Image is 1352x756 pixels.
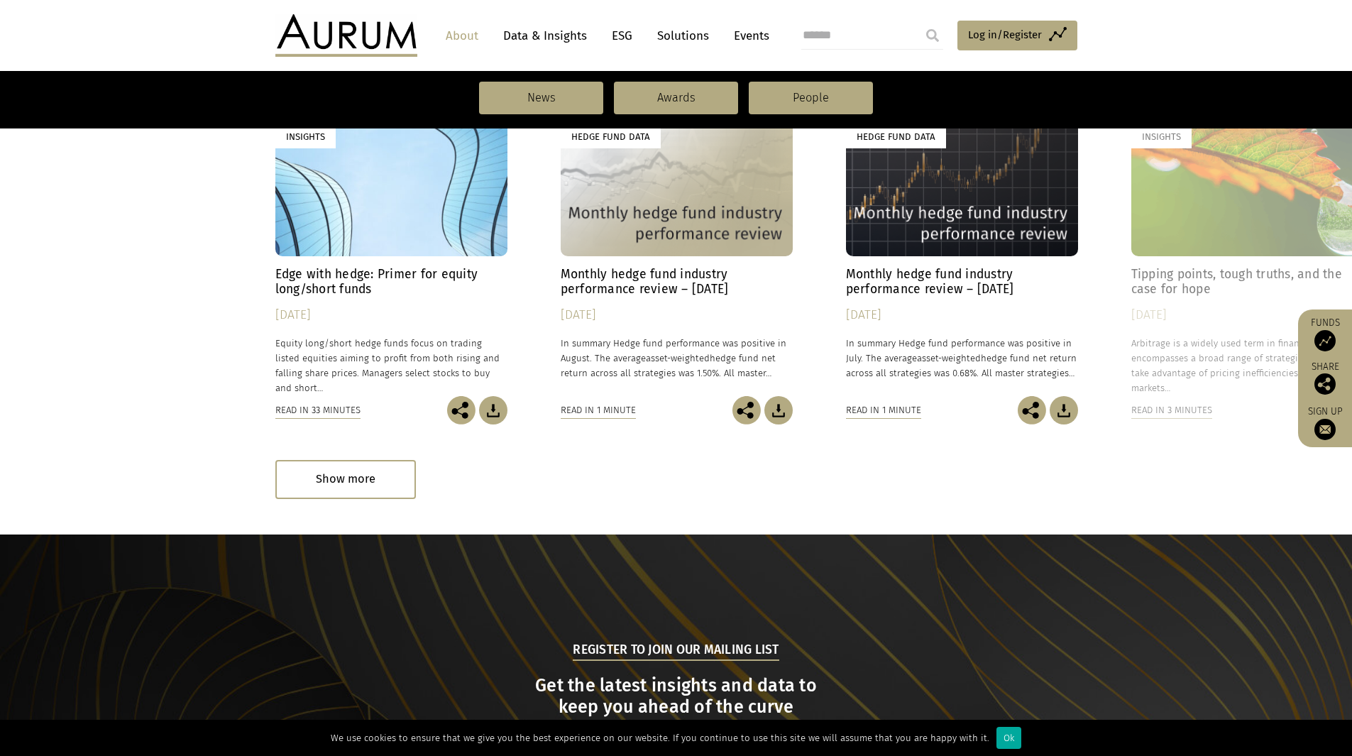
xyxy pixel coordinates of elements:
a: About [439,23,485,49]
h3: Get the latest insights and data to keep you ahead of the curve [277,675,1075,718]
a: Hedge Fund Data Monthly hedge fund industry performance review – [DATE] [DATE] In summary Hedge f... [561,111,793,395]
h4: Edge with hedge: Primer for equity long/short funds [275,267,507,297]
img: Share this post [447,396,476,424]
p: Equity long/short hedge funds focus on trading listed equities aiming to profit from both rising ... [275,336,507,396]
img: Aurum [275,14,417,57]
img: Share this post [1314,373,1336,395]
a: Log in/Register [957,21,1077,50]
img: Sign up to our newsletter [1314,419,1336,440]
p: In summary Hedge fund performance was positive in August. The average hedge fund net return acros... [561,336,793,380]
p: In summary Hedge fund performance was positive in July. The average hedge fund net return across ... [846,336,1078,380]
span: asset-weighted [646,353,710,363]
div: Insights [275,125,336,148]
a: Events [727,23,769,49]
a: ESG [605,23,639,49]
div: Ok [996,727,1021,749]
span: asset-weighted [917,353,981,363]
div: Read in 33 minutes [275,402,361,418]
div: [DATE] [561,305,793,325]
img: Download Article [1050,396,1078,424]
span: Log in/Register [968,26,1042,43]
img: Access Funds [1314,330,1336,351]
div: [DATE] [275,305,507,325]
a: People [749,82,873,114]
img: Share this post [732,396,761,424]
a: News [479,82,603,114]
input: Submit [918,21,947,50]
div: Insights [1131,125,1192,148]
img: Download Article [479,396,507,424]
a: Data & Insights [496,23,594,49]
div: Read in 3 minutes [1131,402,1212,418]
img: Download Article [764,396,793,424]
a: Funds [1305,317,1345,351]
img: Share this post [1018,396,1046,424]
div: Share [1305,362,1345,395]
a: Solutions [650,23,716,49]
a: Hedge Fund Data Monthly hedge fund industry performance review – [DATE] [DATE] In summary Hedge f... [846,111,1078,395]
h5: Register to join our mailing list [573,641,779,661]
h4: Monthly hedge fund industry performance review – [DATE] [561,267,793,297]
a: Insights Edge with hedge: Primer for equity long/short funds [DATE] Equity long/short hedge funds... [275,111,507,395]
div: Hedge Fund Data [561,125,661,148]
a: Sign up [1305,405,1345,440]
a: Awards [614,82,738,114]
div: Hedge Fund Data [846,125,946,148]
div: [DATE] [846,305,1078,325]
h4: Monthly hedge fund industry performance review – [DATE] [846,267,1078,297]
div: Read in 1 minute [846,402,921,418]
div: Read in 1 minute [561,402,636,418]
div: Show more [275,460,416,499]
